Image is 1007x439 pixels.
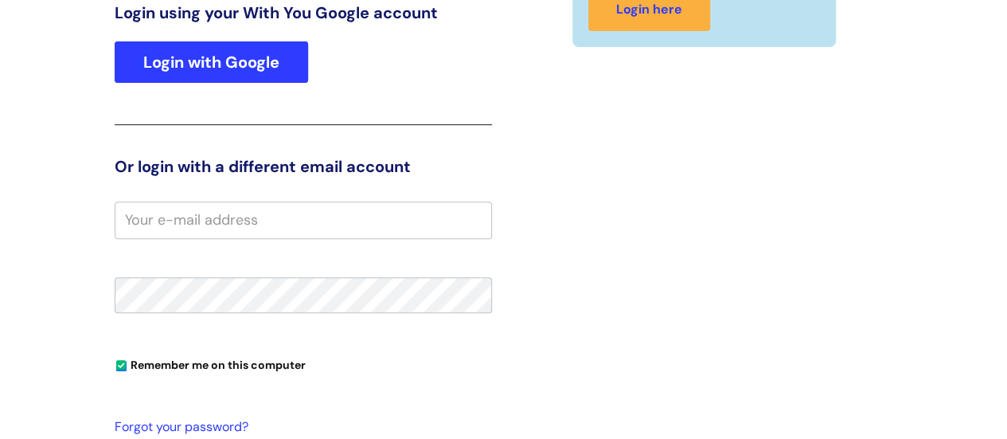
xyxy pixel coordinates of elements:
a: Login with Google [115,41,308,83]
h3: Or login with a different email account [115,157,492,176]
input: Remember me on this computer [116,361,127,371]
a: Forgot your password? [115,416,484,439]
h3: Login using your With You Google account [115,3,492,22]
div: You can uncheck this option if you're logging in from a shared device [115,351,492,377]
input: Your e-mail address [115,202,492,238]
label: Remember me on this computer [115,355,306,372]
